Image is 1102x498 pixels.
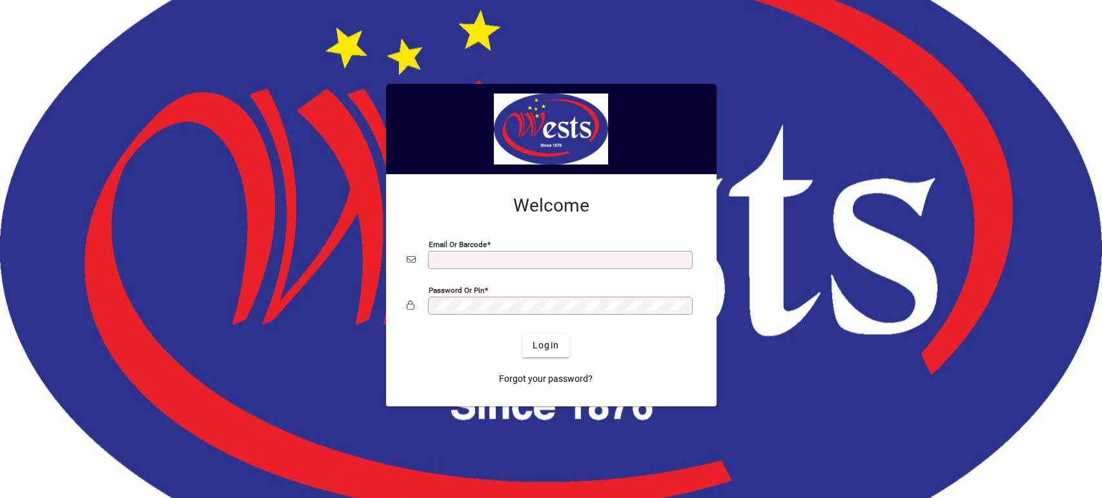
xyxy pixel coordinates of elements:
[494,368,598,391] a: Forgot your password?
[522,334,569,357] button: Login
[407,195,696,217] h2: Welcome
[429,239,487,248] mat-label: Email or Barcode
[533,339,559,352] span: Login
[429,285,484,294] mat-label: Password or Pin
[499,372,593,386] span: Forgot your password?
